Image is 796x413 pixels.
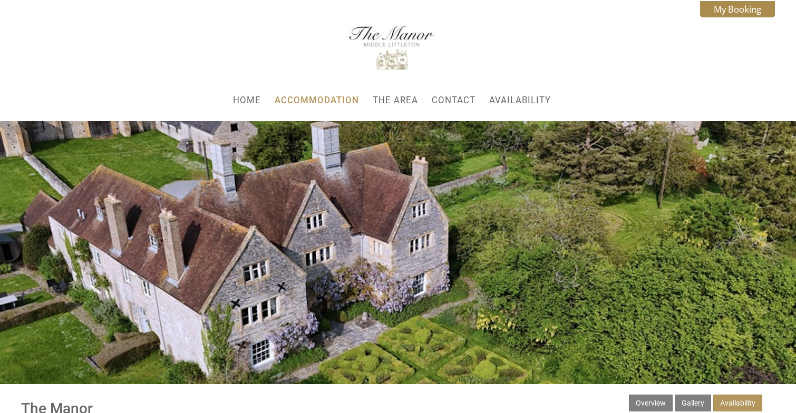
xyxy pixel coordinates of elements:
a: Home [233,95,261,105]
a: The Area [373,95,418,105]
a: Contact [432,95,475,105]
a: Gallery [675,395,711,411]
a: Accommodation [275,95,359,105]
a: Availability [489,95,551,105]
a: My Booking [700,1,775,17]
a: Overview [629,395,673,411]
a: Availability [713,395,762,411]
img: The Manor [326,22,458,74]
